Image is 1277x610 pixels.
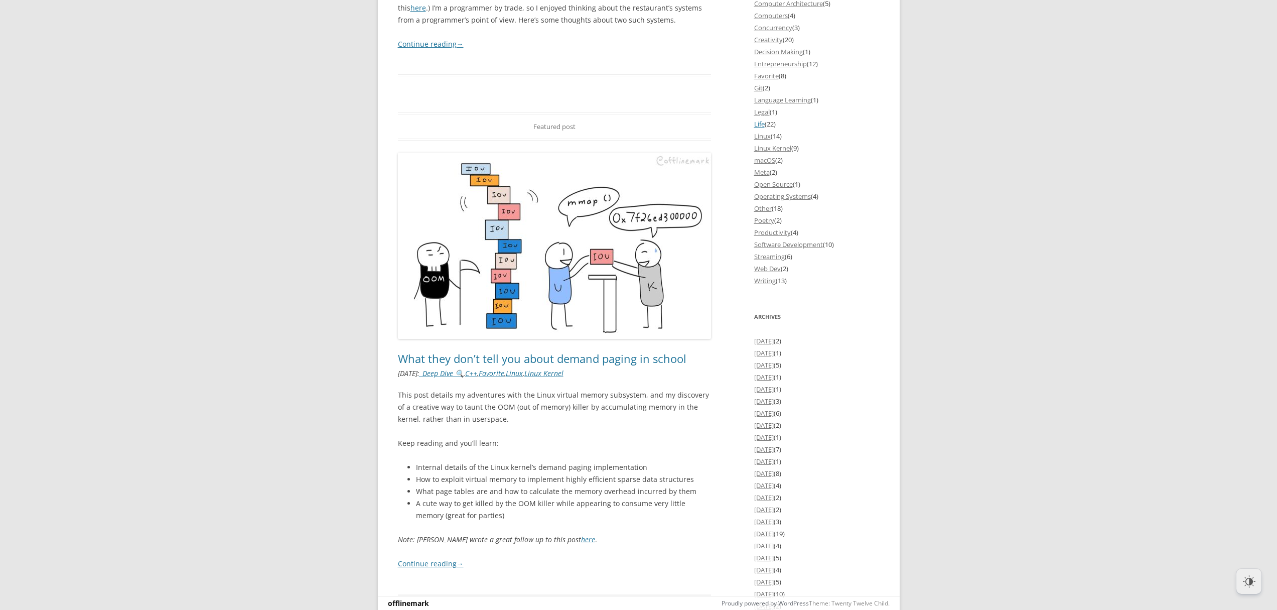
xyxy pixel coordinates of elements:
li: (1) [754,106,880,118]
li: (4) [754,10,880,22]
li: (1) [754,455,880,467]
a: Computers [754,11,788,20]
p: . [398,534,712,546]
a: Linux [754,132,771,141]
a: Git [754,83,763,92]
li: (3) [754,395,880,407]
li: (9) [754,142,880,154]
li: (2) [754,82,880,94]
a: Open Source [754,180,793,189]
a: Poetry [754,216,774,225]
li: (5) [754,359,880,371]
a: Continue reading→ [398,39,464,49]
a: What they don’t tell you about demand paging in school [398,351,686,366]
li: (1) [754,431,880,443]
li: (4) [754,564,880,576]
a: [DATE] [754,481,774,490]
a: [DATE] [754,553,774,562]
a: Streaming [754,252,785,261]
li: (5) [754,552,880,564]
li: (2) [754,492,880,504]
div: Featured post [398,112,712,141]
a: here [581,535,595,544]
a: Meta [754,168,770,177]
li: (7) [754,443,880,455]
li: (1) [754,371,880,383]
a: Language Learning [754,95,811,104]
a: Life [754,119,765,129]
li: Internal details of the Linux kernel’s demand paging implementation [416,461,712,473]
li: (12) [754,58,880,70]
a: [DATE] [754,421,774,430]
div: Theme: Twenty Twelve Child. [589,597,890,609]
time: [DATE] [398,369,417,378]
p: Keep reading and you’ll learn: [398,437,712,449]
em: Note: [PERSON_NAME] wrote a great follow up to this post [398,535,595,544]
li: A cute way to get killed by the OOM killer while appearing to consume very little memory (great f... [416,498,712,522]
a: Linux Kernel [754,144,791,153]
a: Writing [754,276,776,285]
li: (6) [754,407,880,419]
h3: Archives [754,311,880,323]
li: (3) [754,516,880,528]
a: [DATE] [754,493,774,502]
a: [DATE] [754,445,774,454]
li: (1) [754,178,880,190]
a: Decision Making [754,47,803,56]
li: (4) [754,226,880,238]
li: (14) [754,130,880,142]
li: What page tables are and how to calculate the memory overhead incurred by them [416,485,712,498]
a: offlinemark [388,598,429,608]
a: C++ [465,369,477,378]
li: (19) [754,528,880,540]
a: [DATE] [754,541,774,550]
a: Concurrency [754,23,792,32]
li: (3) [754,22,880,34]
p: This post details my adventures with the Linux virtual memory subsystem, and my discovery of a cr... [398,389,712,425]
a: [DATE] [754,433,774,442]
li: (8) [754,467,880,479]
li: (4) [754,479,880,492]
li: (13) [754,275,880,287]
a: here [410,3,426,13]
a: Linux Kernel [524,369,563,378]
li: (1) [754,347,880,359]
li: (18) [754,202,880,214]
a: Continue reading→ [398,559,464,568]
a: [DATE] [754,589,774,598]
li: (10) [754,588,880,600]
a: Legal [754,107,770,116]
li: (20) [754,34,880,46]
a: [DATE] [754,397,774,406]
a: Entrepreneurship [754,59,807,68]
li: (2) [754,166,880,178]
a: Operating Systems [754,192,811,201]
a: [DATE] [754,529,774,538]
li: (2) [754,214,880,226]
a: [DATE] [754,565,774,574]
a: _Deep Dive 🔍 [419,369,464,378]
li: (2) [754,504,880,516]
a: Web Dev [754,264,781,273]
li: (10) [754,238,880,251]
a: [DATE] [754,409,774,418]
span: → [457,39,464,49]
li: (1) [754,383,880,395]
a: [DATE] [754,457,774,466]
a: Proudly powered by WordPress [722,599,809,607]
li: (2) [754,263,880,275]
li: How to exploit virtual memory to implement highly efficient sparse data structures [416,473,712,485]
a: Linux [506,369,523,378]
li: (4) [754,540,880,552]
a: [DATE] [754,336,774,345]
a: [DATE] [754,505,774,514]
a: [DATE] [754,517,774,526]
a: [DATE] [754,385,774,394]
span: → [457,559,464,568]
a: Favorite [479,369,504,378]
a: [DATE] [754,360,774,370]
li: (22) [754,118,880,130]
a: macOS [754,156,775,165]
a: [DATE] [754,373,774,382]
a: Other [754,204,772,213]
